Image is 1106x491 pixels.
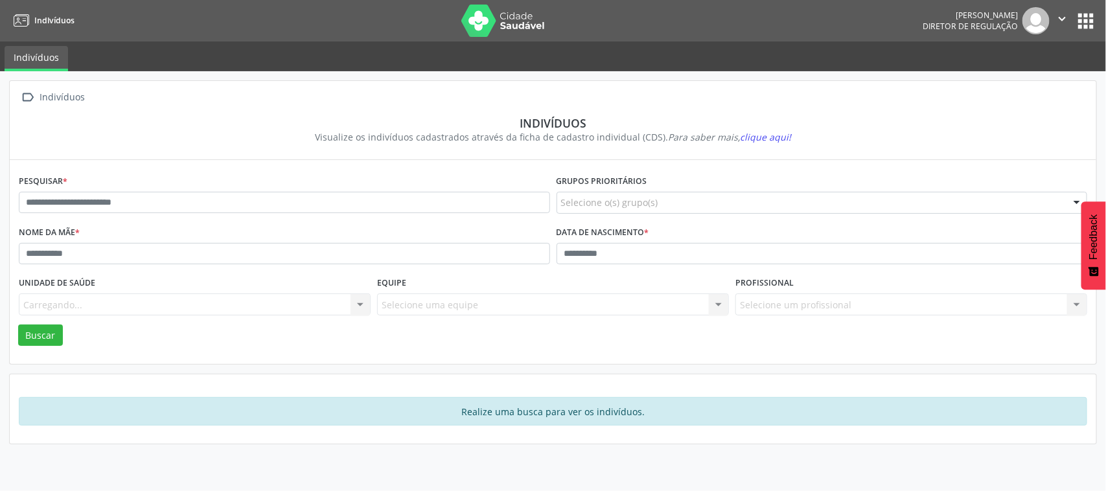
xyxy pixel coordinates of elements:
[668,131,791,143] i: Para saber mais,
[1074,10,1097,32] button: apps
[9,10,75,31] a: Indivíduos
[740,131,791,143] span: clique aqui!
[19,397,1087,426] div: Realize uma busca para ver os indivíduos.
[923,10,1018,21] div: [PERSON_NAME]
[1081,201,1106,290] button: Feedback - Mostrar pesquisa
[19,273,95,293] label: Unidade de saúde
[28,116,1078,130] div: Indivíduos
[34,15,75,26] span: Indivíduos
[38,88,87,107] div: Indivíduos
[1088,214,1100,260] span: Feedback
[377,273,406,293] label: Equipe
[1050,7,1074,34] button: 
[19,88,38,107] i: 
[1055,12,1069,26] i: 
[557,223,649,243] label: Data de nascimento
[735,273,794,293] label: Profissional
[561,196,658,209] span: Selecione o(s) grupo(s)
[19,172,67,192] label: Pesquisar
[5,46,68,71] a: Indivíduos
[19,88,87,107] a:  Indivíduos
[923,21,1018,32] span: Diretor de regulação
[19,223,80,243] label: Nome da mãe
[1022,7,1050,34] img: img
[557,172,647,192] label: Grupos prioritários
[28,130,1078,144] div: Visualize os indivíduos cadastrados através da ficha de cadastro individual (CDS).
[18,325,63,347] button: Buscar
